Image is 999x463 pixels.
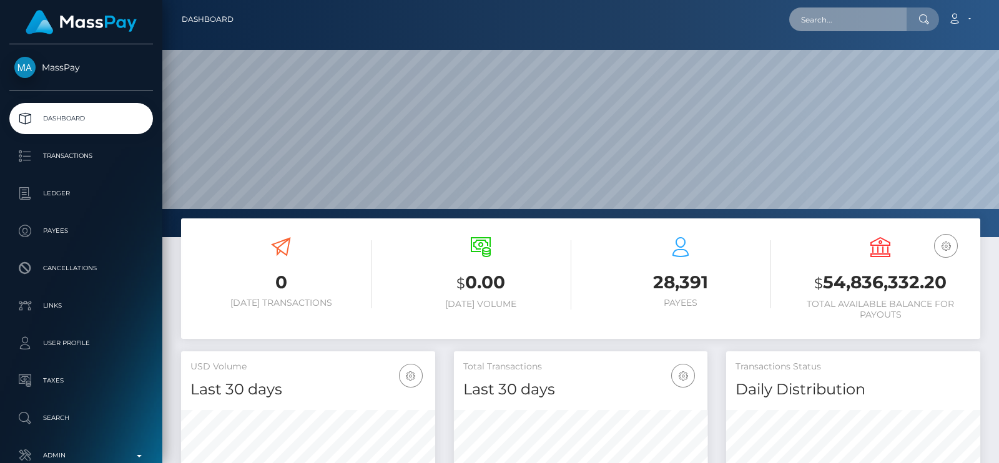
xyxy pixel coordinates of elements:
small: $ [456,275,465,292]
h3: 54,836,332.20 [790,270,971,296]
a: Cancellations [9,253,153,284]
a: Dashboard [9,103,153,134]
p: Dashboard [14,109,148,128]
h6: [DATE] Transactions [190,298,372,308]
a: Links [9,290,153,321]
h3: 0 [190,270,372,295]
img: MassPay [14,57,36,78]
h3: 0.00 [390,270,571,296]
a: Taxes [9,365,153,396]
h5: Total Transactions [463,361,699,373]
small: $ [814,275,823,292]
a: User Profile [9,328,153,359]
h5: USD Volume [190,361,426,373]
p: Ledger [14,184,148,203]
h4: Last 30 days [463,379,699,401]
h6: [DATE] Volume [390,299,571,309]
p: Links [14,296,148,315]
h5: Transactions Status [736,361,971,373]
h4: Last 30 days [190,379,426,401]
p: Taxes [14,371,148,390]
p: Cancellations [14,259,148,278]
p: User Profile [14,334,148,353]
a: Ledger [9,178,153,209]
span: MassPay [9,62,153,73]
input: Search... [789,7,907,31]
h6: Payees [590,298,771,308]
a: Transactions [9,140,153,172]
h4: Daily Distribution [736,379,971,401]
a: Dashboard [182,6,234,32]
p: Payees [14,222,148,240]
img: MassPay Logo [26,10,137,34]
h3: 28,391 [590,270,771,295]
a: Payees [9,215,153,246]
p: Search [14,409,148,427]
p: Transactions [14,147,148,165]
a: Search [9,402,153,434]
h6: Total Available Balance for Payouts [790,299,971,320]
